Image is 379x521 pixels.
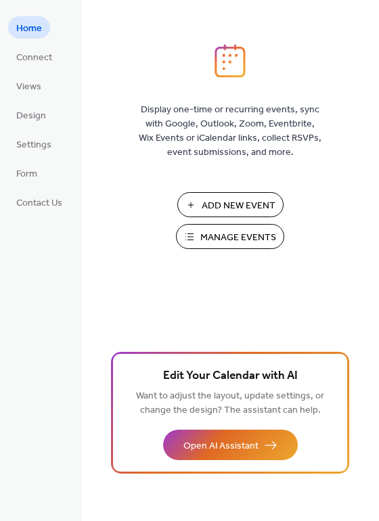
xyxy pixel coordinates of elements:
[16,138,51,152] span: Settings
[177,192,284,217] button: Add New Event
[16,51,52,65] span: Connect
[16,80,41,94] span: Views
[8,16,50,39] a: Home
[163,367,298,386] span: Edit Your Calendar with AI
[16,167,37,181] span: Form
[16,22,42,36] span: Home
[8,133,60,155] a: Settings
[215,44,246,78] img: logo_icon.svg
[16,196,62,210] span: Contact Us
[176,224,284,249] button: Manage Events
[202,199,275,213] span: Add New Event
[8,45,60,68] a: Connect
[200,231,276,245] span: Manage Events
[136,387,324,420] span: Want to adjust the layout, update settings, or change the design? The assistant can help.
[8,191,70,213] a: Contact Us
[8,162,45,184] a: Form
[16,109,46,123] span: Design
[8,104,54,126] a: Design
[183,439,259,453] span: Open AI Assistant
[163,430,298,460] button: Open AI Assistant
[139,103,321,160] span: Display one-time or recurring events, sync with Google, Outlook, Zoom, Eventbrite, Wix Events or ...
[8,74,49,97] a: Views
